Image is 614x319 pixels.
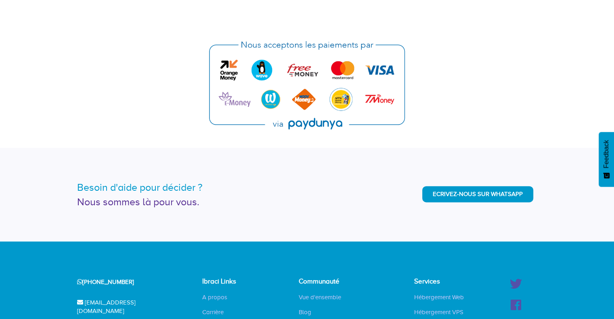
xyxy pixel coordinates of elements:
example-component: Besoin d'aide pour décider ? [77,182,203,193]
h4: Services [414,278,475,286]
span: Feedback [603,140,610,168]
a: A propos [196,293,233,301]
a: Ecrivez-nous sur WhatsApp [422,186,533,202]
div: [PHONE_NUMBER] [67,272,183,292]
h4: Ibraci Links [202,278,255,286]
a: Carrière [196,308,230,316]
a: Hébergement Web [408,293,470,301]
a: Hébergement VPS [408,308,469,316]
a: Blog [293,308,317,316]
button: Feedback - Afficher l’enquête [599,132,614,187]
a: Vue d'ensemble [293,293,347,301]
div: Nous sommes là pour vous. [77,195,301,209]
h4: Communauté [299,278,354,286]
